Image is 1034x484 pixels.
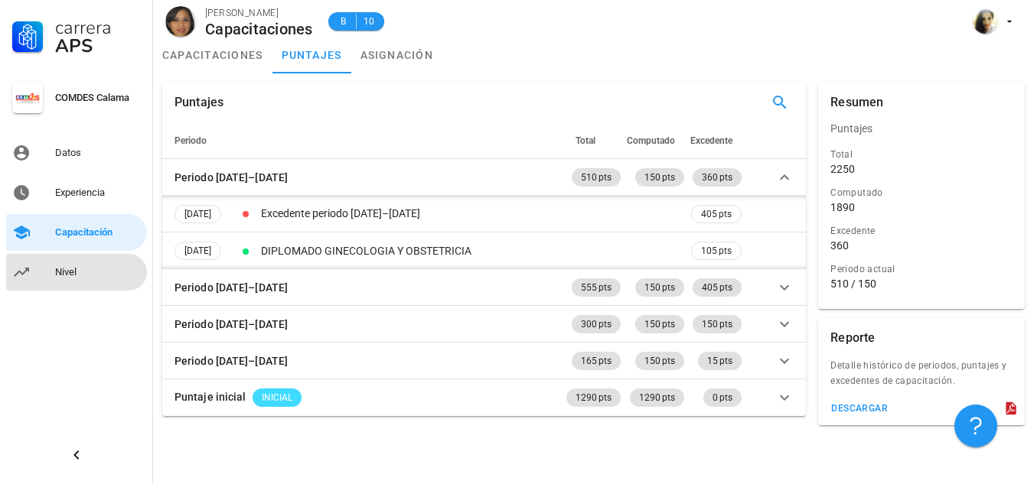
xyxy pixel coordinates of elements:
[55,18,141,37] div: Carrera
[175,169,288,186] div: Periodo [DATE]–[DATE]
[55,92,141,104] div: COMDES Calama
[338,14,350,29] span: B
[824,398,894,419] button: descargar
[830,147,1013,162] div: Total
[702,278,732,297] span: 405 pts
[576,388,612,407] span: 1290 pts
[624,122,687,159] th: Computado
[205,5,313,21] div: [PERSON_NAME]
[830,403,888,414] div: descargar
[6,135,147,171] a: Datos
[262,388,292,407] span: INICIAL
[830,318,875,358] div: Reporte
[351,37,443,73] a: asignación
[830,162,855,176] div: 2250
[581,315,612,333] span: 300 pts
[702,315,732,333] span: 150 pts
[55,187,141,199] div: Experiencia
[644,352,675,370] span: 150 pts
[702,168,732,187] span: 360 pts
[644,278,675,297] span: 150 pts
[707,352,732,370] span: 15 pts
[644,168,675,187] span: 150 pts
[162,122,563,159] th: Periodo
[258,232,688,269] td: DIPLOMADO GINECOLOGIA Y OBSTETRICIA
[175,135,207,146] span: Periodo
[830,185,1013,200] div: Computado
[627,135,675,146] span: Computado
[818,110,1025,147] div: Puntajes
[175,388,246,405] div: Puntaje inicial
[6,174,147,211] a: Experiencia
[272,37,351,73] a: puntajes
[175,316,288,333] div: Periodo [DATE]–[DATE]
[830,261,1013,277] div: Periodo actual
[175,279,288,296] div: Periodo [DATE]–[DATE]
[576,135,595,146] span: Total
[830,200,855,214] div: 1890
[701,243,732,258] span: 105 pts
[563,122,624,159] th: Total
[818,358,1025,398] div: Detalle histórico de periodos, puntajes y excedentes de capacitación.
[6,254,147,291] a: Nivel
[581,352,612,370] span: 165 pts
[644,315,675,333] span: 150 pts
[165,6,196,37] div: avatar
[581,168,612,187] span: 510 pts
[830,83,883,122] div: Resumen
[830,277,1013,291] div: 510 / 150
[363,14,375,29] span: 10
[55,37,141,55] div: APS
[175,352,288,369] div: Periodo [DATE]–[DATE]
[6,214,147,251] a: Capacitación
[205,21,313,37] div: Capacitaciones
[830,223,1013,239] div: Excedente
[713,388,732,407] span: 0 pts
[258,196,688,232] td: Excedente periodo [DATE]–[DATE]
[153,37,272,73] a: capacitaciones
[55,147,141,159] div: Datos
[184,242,211,259] span: [DATE]
[184,206,211,223] span: [DATE]
[701,206,732,223] span: 405 pts
[830,239,849,252] div: 360
[175,83,223,122] div: Puntajes
[55,226,141,239] div: Capacitación
[55,266,141,278] div: Nivel
[973,9,997,34] div: avatar
[581,278,612,297] span: 555 pts
[687,122,745,159] th: Excedente
[639,388,675,407] span: 1290 pts
[690,135,732,146] span: Excedente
